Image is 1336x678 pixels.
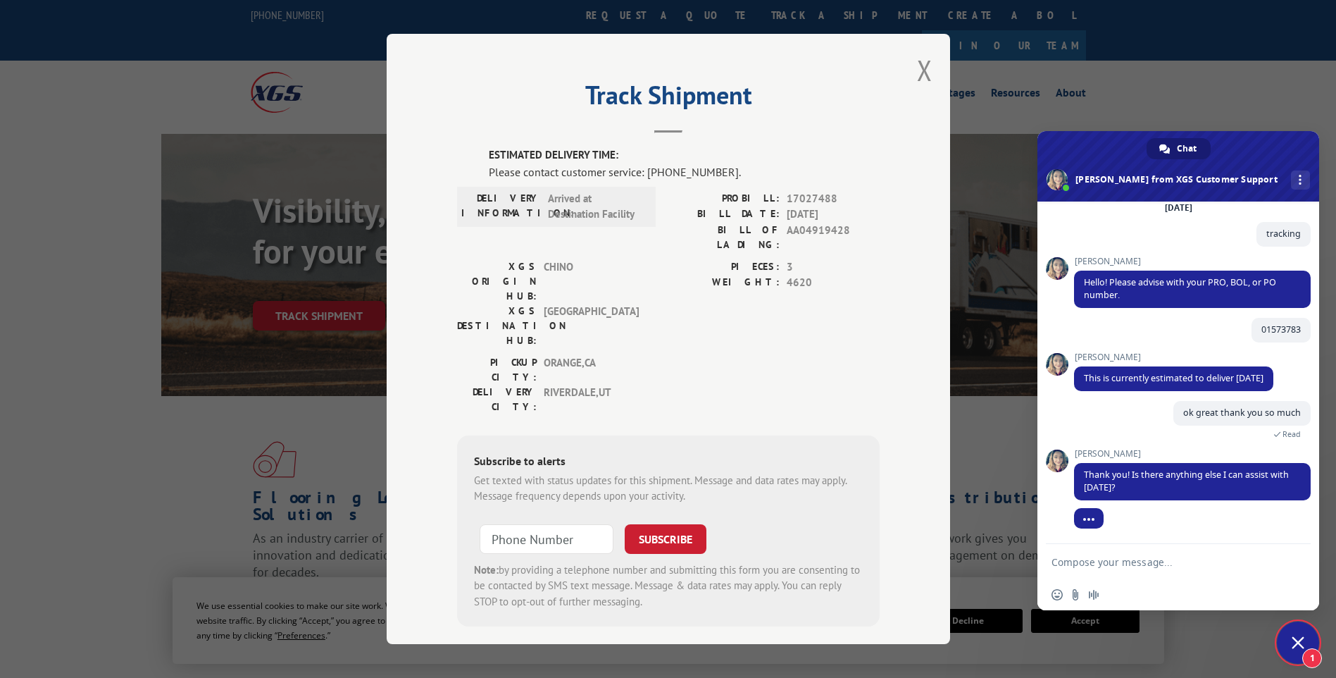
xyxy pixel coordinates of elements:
textarea: Compose your message... [1051,544,1277,579]
a: Close chat [1277,622,1319,664]
span: [PERSON_NAME] [1074,449,1311,459]
input: Phone Number [480,524,613,554]
div: by providing a telephone number and submitting this form you are consenting to be contacted by SM... [474,562,863,610]
span: 3 [787,259,880,276]
label: WEIGHT: [668,275,780,291]
label: BILL OF LADING: [668,223,780,252]
button: Close modal [917,51,932,89]
a: Chat [1147,138,1211,159]
label: BILL DATE: [668,207,780,223]
span: tracking [1266,228,1301,240]
span: [PERSON_NAME] [1074,352,1273,362]
span: ok great thank you so much [1183,407,1301,419]
div: Subscribe to alerts [474,452,863,473]
div: [DATE] [1165,204,1192,212]
span: 01573783 [1261,323,1301,335]
label: DELIVERY CITY: [457,385,537,414]
span: ORANGE , CA [544,355,639,385]
span: 17027488 [787,191,880,207]
div: Please contact customer service: [PHONE_NUMBER]. [489,164,880,180]
span: Chat [1177,138,1197,159]
span: [PERSON_NAME] [1074,257,1311,266]
span: This is currently estimated to deliver [DATE] [1084,372,1263,384]
label: XGS DESTINATION HUB: [457,304,537,348]
span: Read [1282,429,1301,439]
strong: Note: [474,563,499,577]
span: [GEOGRAPHIC_DATA] [544,304,639,348]
h2: Track Shipment [457,85,880,112]
label: PICKUP CITY: [457,355,537,385]
label: ESTIMATED DELIVERY TIME: [489,147,880,164]
label: PROBILL: [668,191,780,207]
span: Arrived at Destination Facility [548,191,643,223]
span: AA04919428 [787,223,880,252]
span: RIVERDALE , UT [544,385,639,414]
label: DELIVERY INFORMATION: [461,191,541,223]
div: Get texted with status updates for this shipment. Message and data rates may apply. Message frequ... [474,473,863,505]
span: CHINO [544,259,639,304]
span: Hello! Please advise with your PRO, BOL, or PO number. [1084,276,1276,301]
button: SUBSCRIBE [625,524,706,554]
span: Insert an emoji [1051,589,1063,600]
span: Thank you! Is there anything else I can assist with [DATE]? [1084,469,1289,493]
span: [DATE] [787,207,880,223]
label: XGS ORIGIN HUB: [457,259,537,304]
span: 4620 [787,275,880,291]
span: Audio message [1088,589,1099,600]
span: 1 [1302,648,1322,668]
label: PIECES: [668,259,780,276]
span: Send a file [1070,589,1081,600]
